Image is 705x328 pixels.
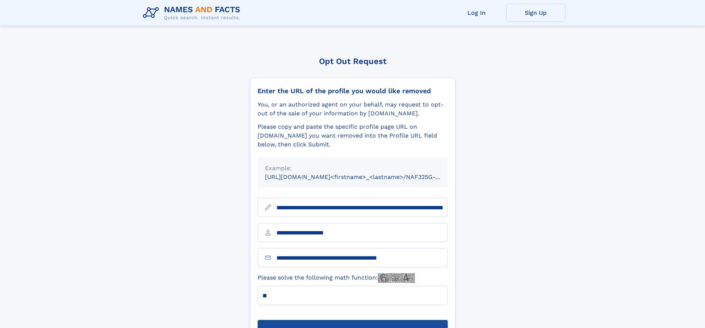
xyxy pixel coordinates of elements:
[258,100,448,118] div: You, or an authorized agent on your behalf, may request to opt-out of the sale of your informatio...
[265,173,462,180] small: [URL][DOMAIN_NAME]<firstname>_<lastname>/NAF325G-xxxxxxxx
[258,273,415,283] label: Please solve the following math function:
[140,3,246,23] img: Logo Names and Facts
[258,87,448,95] div: Enter the URL of the profile you would like removed
[506,4,565,22] a: Sign Up
[447,4,506,22] a: Log In
[258,122,448,149] div: Please copy and paste the specific profile page URL on [DOMAIN_NAME] you want removed into the Pr...
[265,164,440,173] div: Example:
[250,57,456,66] div: Opt Out Request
